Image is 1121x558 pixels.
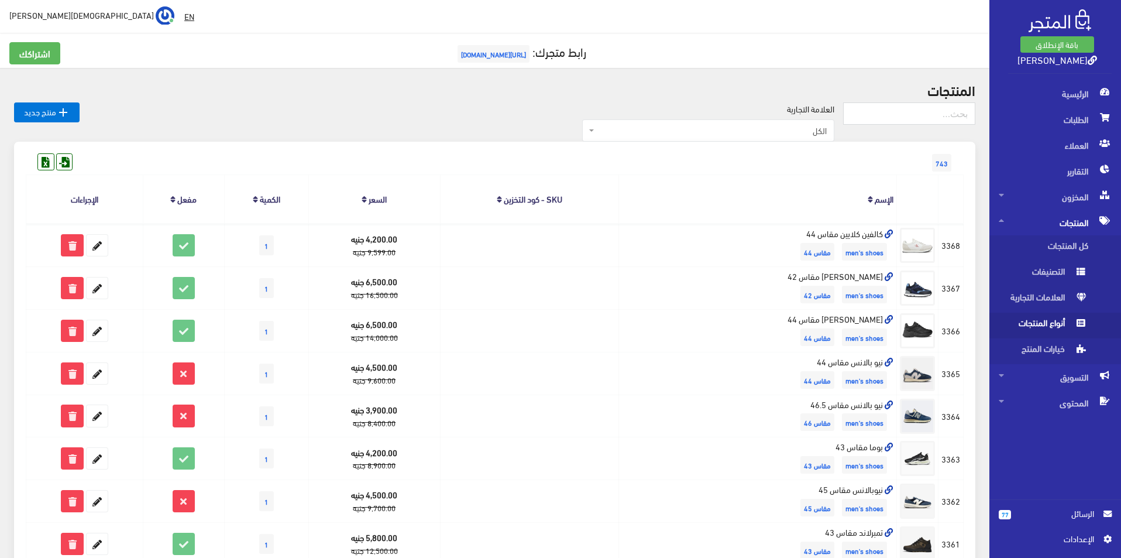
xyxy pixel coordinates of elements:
label: العلامة التجارية [787,102,834,115]
a: اشتراكك [9,42,60,64]
img: nyo-balans-mkas-465.jpg [900,399,935,434]
a: ... [DEMOGRAPHIC_DATA][PERSON_NAME] [9,6,174,25]
span: الرسائل [1020,507,1094,520]
td: 4,500.00 جنيه [308,480,440,523]
img: . [1029,9,1091,32]
span: اﻹعدادات [1008,532,1094,545]
u: EN [184,9,194,23]
img: hogo-boos-mkas-42.jpg [900,271,935,306]
span: خيارات المنتج [999,338,1088,364]
th: الإجراءات [26,175,143,224]
a: SKU - كود التخزين [504,190,562,207]
a: المحتوى [989,390,1121,416]
span: men's shoes [842,456,887,474]
span: الكل [597,125,827,136]
span: [DEMOGRAPHIC_DATA][PERSON_NAME] [9,8,154,22]
span: مقاس 42 [800,286,834,303]
span: 1 [259,534,274,554]
strike: 16,500.00 جنيه [351,287,398,302]
span: men's shoes [842,328,887,346]
span: 77 [999,510,1011,519]
span: المحتوى [999,390,1112,416]
a: الرئيسية [989,81,1121,107]
span: 743 [932,154,951,172]
span: men's shoes [842,371,887,389]
a: المنتجات [989,210,1121,235]
span: 1 [259,278,274,298]
strike: 8,400.00 جنيه [353,416,396,430]
span: المخزون [999,184,1112,210]
span: أنواع المنتجات [999,313,1088,338]
span: 1 [259,321,274,341]
span: 1 [259,364,274,384]
span: مقاس 46 [800,413,834,431]
td: 3364 [938,395,964,437]
a: السعر [369,190,387,207]
a: التقارير [989,158,1121,184]
a: أنواع المنتجات [989,313,1121,338]
span: men's shoes [842,413,887,431]
img: kalfyn-klayyn-mkas-44.jpg [900,228,935,263]
td: 3367 [938,267,964,310]
td: 4,200.00 جنيه [308,224,440,266]
td: 3363 [938,437,964,480]
a: الإسم [875,190,893,207]
span: مقاس 45 [800,499,834,516]
span: المنتجات [999,210,1112,235]
span: 1 [259,406,274,426]
span: الرئيسية [999,81,1112,107]
a: [PERSON_NAME] [1017,51,1097,68]
td: 4,500.00 جنيه [308,352,440,395]
td: نيوبالانس مقاس 45 [618,480,897,523]
td: 3365 [938,352,964,395]
a: رابط متجرك:[URL][DOMAIN_NAME] [455,40,586,62]
input: بحث... [843,102,975,125]
span: مقاس 44 [800,243,834,261]
span: مقاس 44 [800,328,834,346]
a: كل المنتجات [989,235,1121,261]
a: الكمية [260,190,280,207]
iframe: Drift Widget Chat Controller [14,478,59,522]
a: 77 الرسائل [999,507,1112,532]
a: العملاء [989,132,1121,158]
span: التصنيفات [999,261,1088,287]
strike: 14,000.00 جنيه [351,330,398,344]
img: hogo-boos-mkas-44.jpg [900,313,935,348]
strike: 9,700.00 جنيه [353,501,396,515]
strike: 8,900.00 جنيه [353,458,396,472]
a: مفعل [177,190,197,207]
img: ... [156,6,174,25]
strike: 9,599.00 جنيه [353,245,396,259]
span: men's shoes [842,286,887,303]
td: نيو بالانس مقاس 44 [618,352,897,395]
i:  [56,105,70,119]
span: 1 [259,449,274,468]
td: 4,200.00 جنيه [308,437,440,480]
img: nyobalans-mkas-45.jpg [900,484,935,519]
td: بوما مقاس 43 [618,437,897,480]
span: 1 [259,235,274,255]
span: كل المنتجات [999,235,1088,261]
span: الطلبات [999,107,1112,132]
td: 3366 [938,309,964,352]
a: باقة الإنطلاق [1020,36,1094,53]
span: الكل [582,119,834,142]
td: 3,900.00 جنيه [308,395,440,437]
td: [PERSON_NAME] مقاس 44 [618,309,897,352]
td: 3368 [938,224,964,266]
span: التسويق [999,364,1112,390]
span: men's shoes [842,243,887,261]
a: التصنيفات [989,261,1121,287]
a: العلامات التجارية [989,287,1121,313]
span: التقارير [999,158,1112,184]
span: 1 [259,491,274,511]
span: [URL][DOMAIN_NAME] [458,45,529,63]
a: EN [180,6,199,27]
a: المخزون [989,184,1121,210]
a: اﻹعدادات [999,532,1112,551]
td: كالفين كلايين مقاس 44 [618,224,897,266]
span: العلامات التجارية [999,287,1088,313]
td: 6,500.00 جنيه [308,267,440,310]
td: 3362 [938,480,964,523]
h2: المنتجات [14,82,975,97]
